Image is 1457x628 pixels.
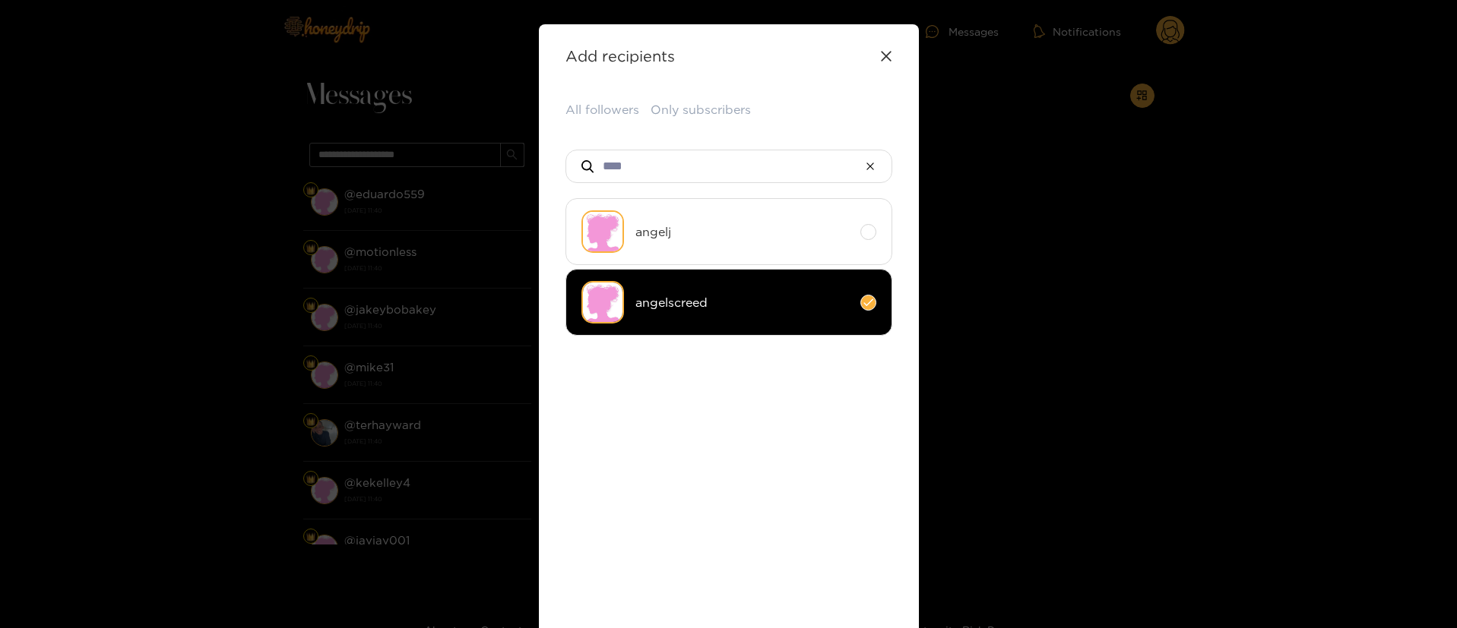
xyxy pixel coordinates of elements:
img: no-avatar.png [581,281,624,323]
strong: Add recipients [565,47,675,65]
span: angelscreed [635,294,849,311]
button: All followers [565,101,639,118]
span: angelj [635,223,849,241]
button: Only subscribers [651,101,751,118]
img: no-avatar.png [581,210,624,253]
